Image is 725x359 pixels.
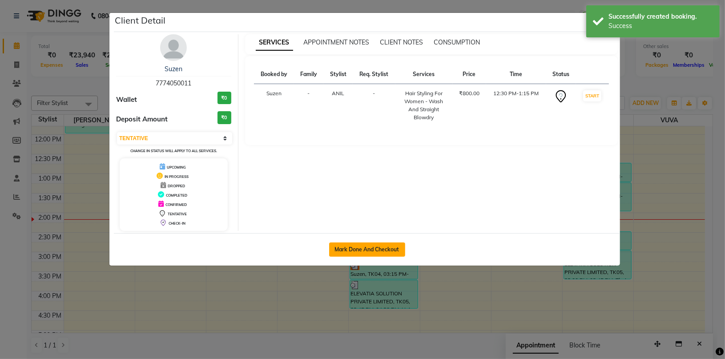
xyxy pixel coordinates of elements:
[332,90,344,97] span: ANIL
[353,65,395,84] th: Req. Stylist
[395,65,453,84] th: Services
[116,95,137,105] span: Wallet
[168,184,185,188] span: DROPPED
[254,84,294,127] td: Suzen
[254,65,294,84] th: Booked by
[165,174,189,179] span: IN PROGRESS
[217,111,231,124] h3: ₹0
[166,193,187,198] span: COMPLETED
[116,114,168,125] span: Deposit Amount
[169,221,185,226] span: CHECK-IN
[165,65,182,73] a: Suzen
[486,65,546,84] th: Time
[165,202,187,207] span: CONFIRMED
[583,90,601,101] button: START
[160,34,187,61] img: avatar
[486,84,546,127] td: 12:30 PM-1:15 PM
[434,38,480,46] span: CONSUMPTION
[458,89,481,97] div: ₹800.00
[168,212,187,216] span: TENTATIVE
[453,65,486,84] th: Price
[115,14,165,27] h5: Client Detail
[401,89,447,121] div: Hair Styling For Women - Wash And Straight Blowdry
[304,38,370,46] span: APPOINTMENT NOTES
[130,149,217,153] small: Change in status will apply to all services.
[294,65,324,84] th: Family
[353,84,395,127] td: -
[294,84,324,127] td: -
[323,65,353,84] th: Stylist
[546,65,576,84] th: Status
[167,165,186,169] span: UPCOMING
[329,242,405,257] button: Mark Done And Checkout
[608,21,713,31] div: Success
[156,79,191,87] span: 7774050011
[380,38,423,46] span: CLIENT NOTES
[256,35,293,51] span: SERVICES
[608,12,713,21] div: Successfully created booking.
[217,92,231,105] h3: ₹0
